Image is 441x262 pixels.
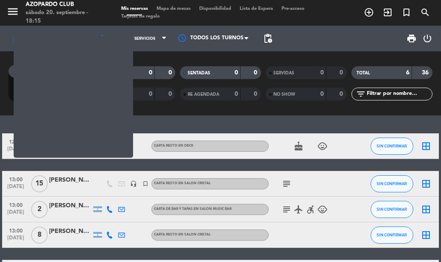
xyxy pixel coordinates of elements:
strong: 0 [235,70,238,76]
strong: 6 [406,70,409,76]
span: 8 [31,227,48,244]
i: cake [293,141,304,151]
span: Disponibilidad [195,6,235,11]
strong: 36 [79,91,88,97]
span: Tarjetas de regalo [117,14,164,19]
i: search [420,7,430,18]
strong: 0 [149,70,152,76]
i: border_all [421,141,431,151]
span: CARTA RESTO EN DECK [154,144,194,147]
span: CHECK INS [102,71,125,75]
strong: 6 [64,91,67,97]
button: SIN CONFIRMAR [371,175,413,192]
strong: 0 [339,70,345,76]
i: filter_list [356,89,366,99]
span: Todos los servicios [110,36,155,41]
div: [PERSON_NAME] [49,137,92,147]
span: SIN CONFIRMAR [377,144,407,148]
span: [DATE] [5,146,26,156]
span: CONFIRMADA [14,83,43,87]
div: [PERSON_NAME] [49,175,92,185]
span: pending_actions [263,33,273,44]
strong: 0 [320,70,324,76]
span: CARTA DE BAR Y TAPAS EN SALON MUSIC BAR [154,207,232,211]
strong: 0 [235,91,238,97]
strong: 36 [422,70,430,76]
span: SIN CONFIRMAR [377,233,407,237]
strong: 0 [320,91,324,97]
i: arrow_drop_down [79,33,90,44]
i: power_settings_new [422,33,432,44]
div: [PERSON_NAME] [49,201,92,211]
strong: 0 [149,91,152,97]
span: print [406,33,417,44]
i: headset_mic [130,180,137,187]
i: accessible_forward [305,204,316,215]
strong: 0 [254,70,259,76]
span: Mapa de mesas [152,6,195,11]
span: SENTADAS [188,71,210,75]
i: subject [281,204,292,215]
span: [DATE] [5,209,26,219]
span: 13:00 [5,174,26,184]
span: SIN CONFIRMAR [377,207,407,212]
span: 15 [31,175,48,192]
span: CARTA RESTO EN SALON CRISTAL [154,233,211,236]
span: CANCELADA [102,92,128,97]
span: SERVIDAS [273,71,294,75]
span: RE AGENDADA [188,92,219,97]
i: [DATE] [6,30,47,47]
span: 13:00 [5,225,26,235]
i: child_care [317,141,328,151]
div: Azopardo Club [26,0,104,9]
span: 6 [31,138,48,155]
span: Mis reservas [117,6,152,11]
i: subject [281,179,292,189]
span: 12:30 [5,136,26,146]
span: TOTAL [357,71,370,75]
strong: 6 [64,68,67,74]
span: [DATE] [5,235,26,245]
div: LOG OUT [420,26,435,51]
i: add_circle_outline [364,7,374,18]
button: SIN CONFIRMAR [371,138,413,155]
strong: 0 [168,70,174,76]
strong: 0 [64,82,67,88]
span: 2 [31,201,48,218]
button: menu [6,5,19,21]
strong: 0 [83,82,88,88]
span: CARTA RESTO EN SALON CRISTAL [154,182,211,185]
strong: 36 [79,68,88,74]
div: sábado 20. septiembre - 18:15 [26,9,104,25]
span: 2 Visitas [51,147,71,154]
i: child_care [317,204,328,215]
strong: 0 [254,91,259,97]
i: border_all [421,204,431,215]
i: turned_in_not [142,180,149,187]
i: exit_to_app [383,7,393,18]
div: [PERSON_NAME] [49,227,92,236]
span: SIN CONFIRMAR [377,181,407,186]
strong: 0 [339,91,345,97]
span: 13:00 [5,200,26,209]
i: menu [6,5,19,18]
span: Pre-acceso [277,6,309,11]
strong: 0 [168,91,174,97]
span: NO SHOW [273,92,295,97]
span: Lista de Espera [235,6,277,11]
span: SIN CONFIRMAR [14,93,48,97]
button: SIN CONFIRMAR [371,227,413,244]
i: border_all [421,179,431,189]
input: Filtrar por nombre... [366,89,432,99]
button: SIN CONFIRMAR [371,201,413,218]
i: turned_in_not [401,7,412,18]
i: border_all [421,230,431,240]
span: RESERVADAS [14,70,41,74]
i: airplanemode_active [293,204,304,215]
span: [DATE] [5,184,26,194]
